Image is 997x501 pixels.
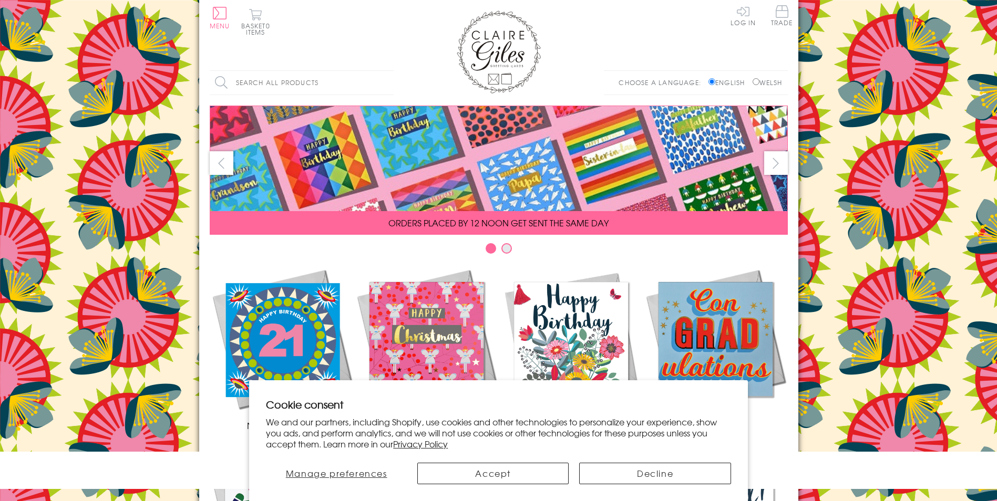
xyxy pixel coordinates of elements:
button: Carousel Page 2 [501,243,512,254]
img: Claire Giles Greetings Cards [457,11,541,93]
a: Privacy Policy [393,437,448,450]
p: We and our partners, including Shopify, use cookies and other technologies to personalize your ex... [266,416,731,449]
button: next [764,151,788,175]
a: Christmas [354,267,499,432]
span: Manage preferences [286,467,387,479]
button: Accept [417,463,569,484]
span: New Releases [247,419,316,432]
a: Log In [731,5,756,26]
a: Trade [771,5,793,28]
span: Menu [210,21,230,30]
a: New Releases [210,267,354,432]
a: Academic [643,267,788,432]
button: Carousel Page 1 (Current Slide) [486,243,496,254]
a: Birthdays [499,267,643,432]
input: Welsh [753,78,759,85]
span: ORDERS PLACED BY 12 NOON GET SENT THE SAME DAY [388,216,609,229]
label: English [708,78,750,87]
button: Decline [579,463,731,484]
input: Search [383,71,394,95]
label: Welsh [753,78,783,87]
input: English [708,78,715,85]
button: Menu [210,7,230,29]
h2: Cookie consent [266,397,731,412]
div: Carousel Pagination [210,243,788,259]
p: Choose a language: [619,78,706,87]
span: Trade [771,5,793,26]
button: prev [210,151,233,175]
button: Manage preferences [266,463,407,484]
input: Search all products [210,71,394,95]
span: 0 items [246,21,270,37]
button: Basket0 items [241,8,270,35]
